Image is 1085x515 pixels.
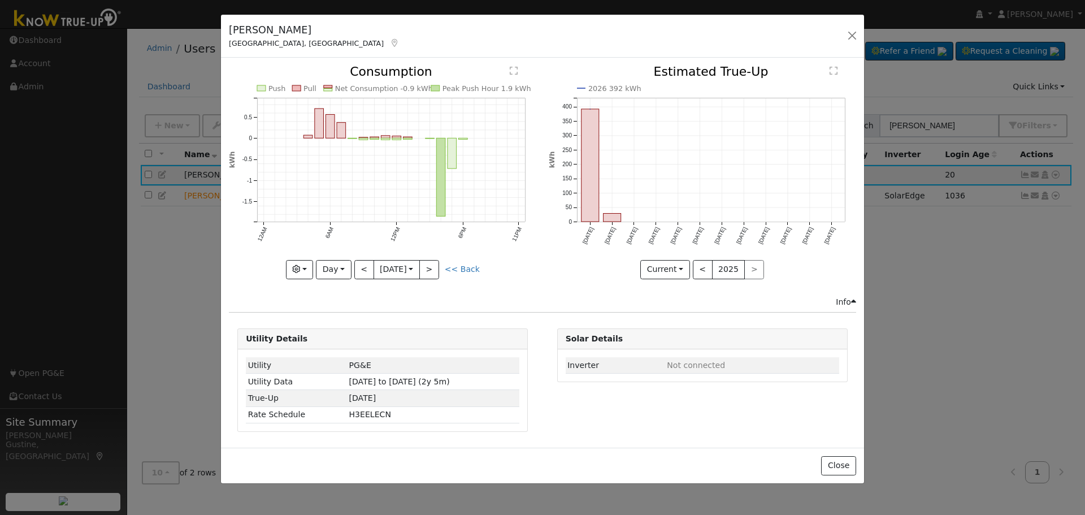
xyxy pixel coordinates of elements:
[757,226,770,245] text: [DATE]
[603,226,616,245] text: [DATE]
[229,39,384,47] span: [GEOGRAPHIC_DATA], [GEOGRAPHIC_DATA]
[246,406,347,423] td: Rate Schedule
[249,135,253,141] text: 0
[588,84,641,93] text: 2026 392 kWh
[228,152,236,168] text: kWh
[389,38,400,47] a: Map
[735,226,748,245] text: [DATE]
[566,357,665,374] td: Inverter
[669,226,682,245] text: [DATE]
[246,390,347,406] td: True-Up
[354,260,374,279] button: <
[359,137,368,138] rect: onclick=""
[246,357,347,374] td: Utility
[566,334,623,343] strong: Solar Details
[244,114,252,120] text: 0.5
[457,226,468,239] text: 6PM
[246,334,307,343] strong: Utility Details
[562,162,572,168] text: 200
[588,107,592,111] circle: onclick=""
[712,260,745,279] button: 2025
[349,377,450,386] span: [DATE] to [DATE] (2y 5m)
[562,118,572,124] text: 350
[510,66,518,75] text: 
[437,139,446,217] rect: onclick=""
[403,139,413,140] rect: onclick=""
[640,260,690,279] button: Current
[693,260,713,279] button: <
[359,139,368,140] rect: onclick=""
[316,260,351,279] button: Day
[821,456,856,475] button: Close
[459,139,468,140] rect: onclick=""
[247,178,252,184] text: -1
[335,84,433,93] text: Net Consumption -0.9 kWh
[581,109,598,222] rect: onclick=""
[830,66,837,75] text: 
[511,226,523,242] text: 11PM
[801,226,814,245] text: [DATE]
[242,199,253,205] text: -1.5
[381,136,390,138] rect: onclick=""
[229,23,400,37] h5: [PERSON_NAME]
[667,361,725,370] span: ID: null, authorized: None
[303,84,316,93] text: Pull
[647,226,660,245] text: [DATE]
[324,226,335,239] text: 6AM
[442,84,531,93] text: Peak Push Hour 1.9 kWh
[389,226,401,242] text: 12PM
[562,104,572,110] text: 400
[350,64,432,79] text: Consumption
[691,226,704,245] text: [DATE]
[257,226,268,242] text: 12AM
[403,137,413,139] rect: onclick=""
[823,226,836,245] text: [DATE]
[568,219,572,225] text: 0
[562,147,572,153] text: 250
[445,265,480,274] a: << Back
[562,133,572,139] text: 300
[565,205,572,211] text: 50
[303,136,313,139] rect: onclick=""
[326,115,335,139] rect: onclick=""
[836,296,856,308] div: Info
[448,139,457,169] rect: onclick=""
[392,136,401,139] rect: onclick=""
[242,157,253,163] text: -0.5
[349,361,371,370] span: ID: 16581823, authorized: 04/22/25
[562,176,572,182] text: 150
[374,260,420,279] button: [DATE]
[268,84,286,93] text: Push
[370,139,379,140] rect: onclick=""
[581,226,594,245] text: [DATE]
[625,226,638,245] text: [DATE]
[603,214,620,222] rect: onclick=""
[370,137,379,139] rect: onclick=""
[347,390,519,406] td: [DATE]
[562,190,572,196] text: 100
[419,260,439,279] button: >
[246,374,347,390] td: Utility Data
[337,123,346,139] rect: onclick=""
[349,410,391,419] span: D
[315,109,324,138] rect: onclick=""
[392,139,401,140] rect: onclick=""
[381,139,390,140] rect: onclick=""
[548,152,556,168] text: kWh
[713,226,726,245] text: [DATE]
[779,226,792,245] text: [DATE]
[653,64,768,79] text: Estimated True-Up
